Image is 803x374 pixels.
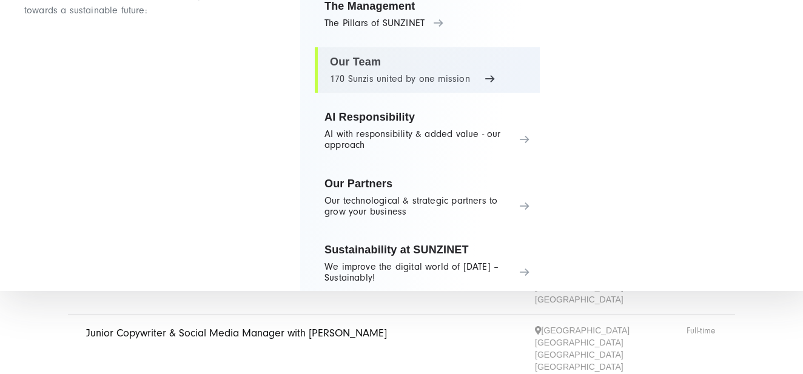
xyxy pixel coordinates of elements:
a: AI Responsibility AI with responsibility & added value - our approach [315,102,540,159]
a: Sustainability at SUNZINET We improve the digital world of [DATE] – Sustainably! [315,235,540,292]
a: Junior Copywriter & Social Media Manager with [PERSON_NAME] [86,327,387,339]
a: Our Team 170 Sunzis united by one mission [315,47,540,93]
a: Our Partners Our technological & strategic partners to grow your business [315,169,540,226]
